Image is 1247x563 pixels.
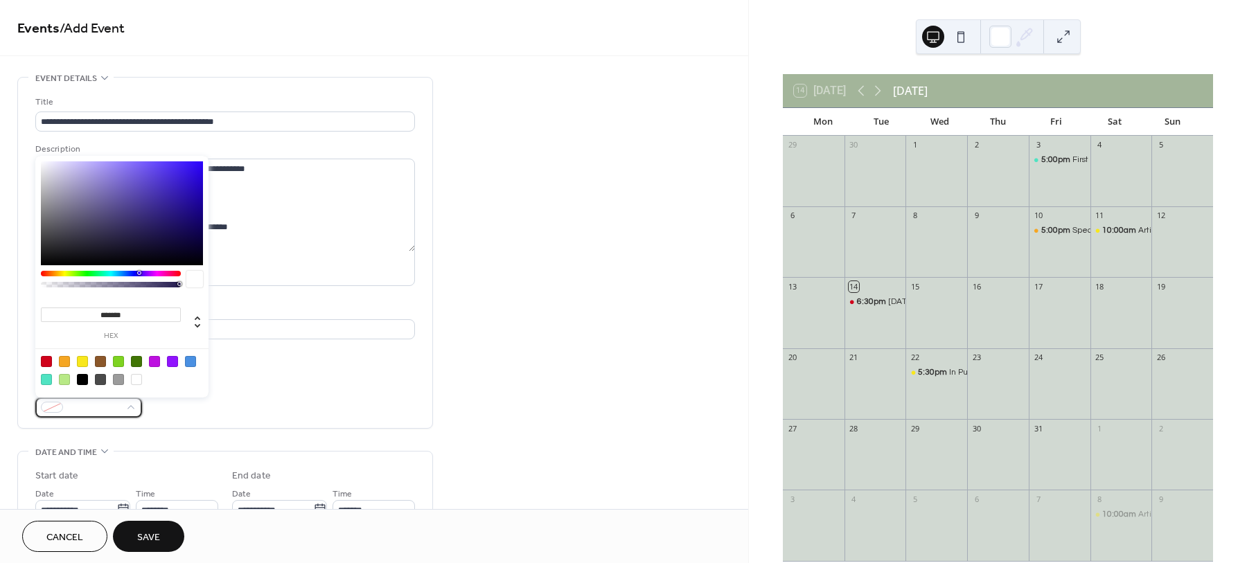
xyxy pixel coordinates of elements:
[35,445,97,460] span: Date and time
[971,494,982,504] div: 6
[17,15,60,42] a: Events
[910,108,969,136] div: Wed
[849,352,859,363] div: 21
[1086,108,1144,136] div: Sat
[1156,423,1166,434] div: 2
[971,423,982,434] div: 30
[149,356,160,367] div: #BD10E0
[1090,509,1152,521] div: Artist Group Meeting
[1095,423,1105,434] div: 1
[1144,108,1202,136] div: Sun
[888,296,1075,308] div: [DATE] Talks: Adventure in [GEOGRAPHIC_DATA]
[185,356,196,367] div: #4A90E2
[1041,225,1072,237] span: 5:00pm
[35,95,412,109] div: Title
[910,211,920,221] div: 8
[1095,352,1105,363] div: 25
[137,530,160,545] span: Save
[844,296,906,308] div: Tuesday Talks: Adventure in Scotland
[971,281,982,292] div: 16
[971,211,982,221] div: 9
[113,374,124,385] div: #9B9B9B
[787,211,797,221] div: 6
[787,423,797,434] div: 27
[849,494,859,504] div: 4
[131,356,142,367] div: #417505
[232,486,251,501] span: Date
[1156,281,1166,292] div: 19
[41,356,52,367] div: #D0021B
[910,352,920,363] div: 22
[1095,140,1105,150] div: 4
[167,356,178,367] div: #9013FE
[893,82,928,99] div: [DATE]
[22,521,107,552] button: Cancel
[136,486,155,501] span: Time
[849,423,859,434] div: 28
[1156,140,1166,150] div: 5
[1033,494,1043,504] div: 7
[910,140,920,150] div: 1
[1156,211,1166,221] div: 12
[1156,352,1166,363] div: 26
[918,367,949,379] span: 5:30pm
[910,423,920,434] div: 29
[1041,154,1072,166] span: 5:00pm
[1029,154,1090,166] div: First Friday Art Walk: Members Only Show
[59,356,70,367] div: #F5A623
[1102,509,1138,521] span: 10:00am
[95,356,106,367] div: #8B572A
[905,367,967,379] div: In Pursuit Wednesday: Creating a Family Heirloom
[787,140,797,150] div: 29
[1095,281,1105,292] div: 18
[787,352,797,363] div: 20
[1095,494,1105,504] div: 8
[969,108,1027,136] div: Thu
[910,281,920,292] div: 15
[35,71,97,86] span: Event details
[60,15,125,42] span: / Add Event
[1033,352,1043,363] div: 24
[1027,108,1086,136] div: Fri
[1072,154,1233,166] div: First [DATE] Art Walk: Members Only Show
[113,356,124,367] div: #7ED321
[1138,509,1217,521] div: Artist Group Meeting
[949,367,1121,379] div: In Pursuit [DATE]: Creating a Family Heirloom
[59,374,70,385] div: #B8E986
[852,108,910,136] div: Tue
[1156,494,1166,504] div: 9
[1029,225,1090,237] div: Special Event: Enja Borgmann's birthday retrospective
[857,296,888,308] span: 6:30pm
[35,142,412,157] div: Description
[849,140,859,150] div: 30
[113,521,184,552] button: Save
[787,494,797,504] div: 3
[35,303,412,317] div: Location
[232,469,271,483] div: End date
[77,374,88,385] div: #000000
[46,530,83,545] span: Cancel
[971,352,982,363] div: 23
[1138,225,1217,237] div: Artist Group Meeting
[333,486,352,501] span: Time
[1033,140,1043,150] div: 3
[41,374,52,385] div: #50E3C2
[1033,281,1043,292] div: 17
[1033,211,1043,221] div: 10
[131,374,142,385] div: #FFFFFF
[794,108,852,136] div: Mon
[1090,225,1152,237] div: Artist Group Meeting
[95,374,106,385] div: #4A4A4A
[849,281,859,292] div: 14
[1102,225,1138,237] span: 10:00am
[77,356,88,367] div: #F8E71C
[971,140,982,150] div: 2
[41,332,181,340] label: hex
[910,494,920,504] div: 5
[1095,211,1105,221] div: 11
[35,469,78,483] div: Start date
[35,486,54,501] span: Date
[849,211,859,221] div: 7
[787,281,797,292] div: 13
